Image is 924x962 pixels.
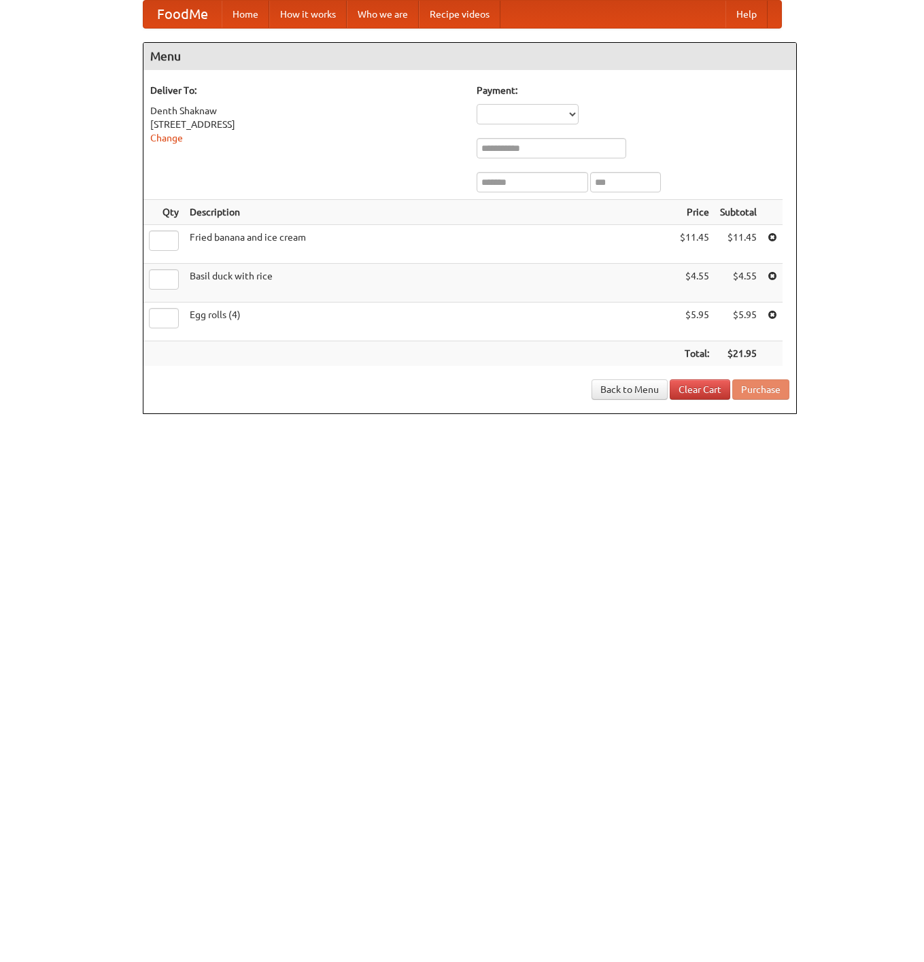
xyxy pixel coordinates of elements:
a: Clear Cart [670,379,730,400]
a: Recipe videos [419,1,500,28]
a: Back to Menu [592,379,668,400]
td: $5.95 [715,303,762,341]
th: Qty [143,200,184,225]
th: $21.95 [715,341,762,366]
a: Change [150,133,183,143]
button: Purchase [732,379,789,400]
th: Description [184,200,674,225]
td: $5.95 [674,303,715,341]
th: Price [674,200,715,225]
a: Help [725,1,768,28]
a: FoodMe [143,1,222,28]
th: Subtotal [715,200,762,225]
h5: Payment: [477,84,789,97]
td: Egg rolls (4) [184,303,674,341]
div: [STREET_ADDRESS] [150,118,463,131]
td: $4.55 [715,264,762,303]
td: Basil duck with rice [184,264,674,303]
div: Denth Shaknaw [150,104,463,118]
td: $11.45 [674,225,715,264]
th: Total: [674,341,715,366]
td: $4.55 [674,264,715,303]
td: Fried banana and ice cream [184,225,674,264]
a: How it works [269,1,347,28]
a: Who we are [347,1,419,28]
h5: Deliver To: [150,84,463,97]
a: Home [222,1,269,28]
h4: Menu [143,43,796,70]
td: $11.45 [715,225,762,264]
